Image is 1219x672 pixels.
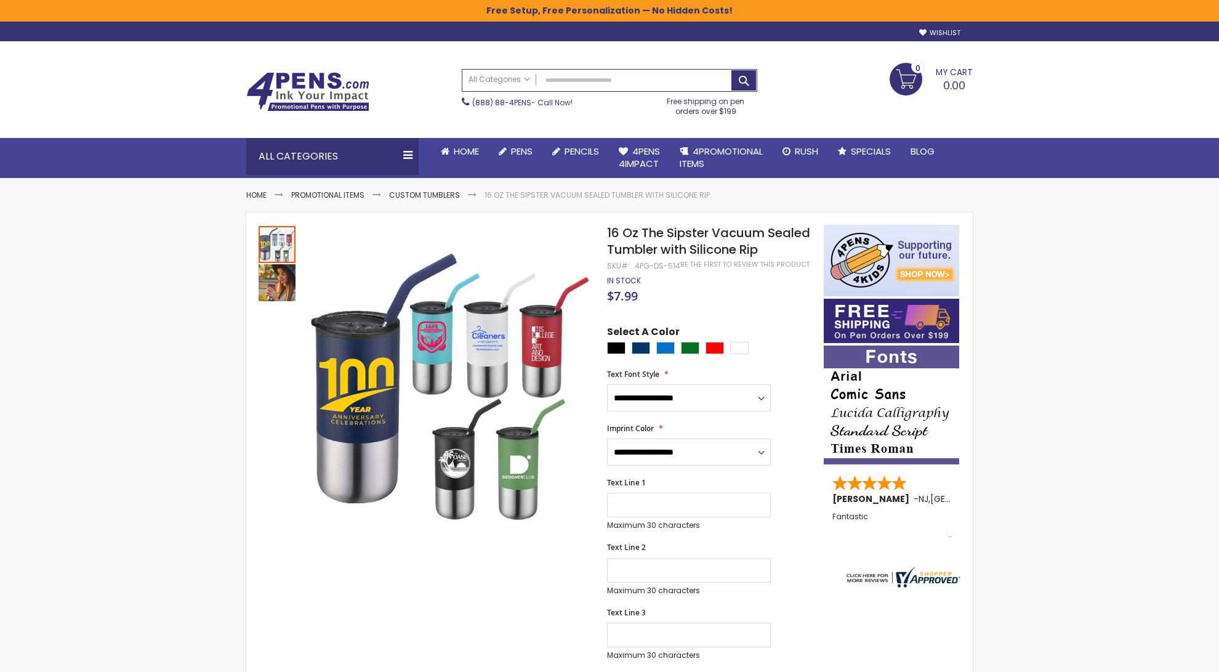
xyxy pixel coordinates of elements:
p: Maximum 30 characters [607,520,771,530]
p: Maximum 30 characters [607,586,771,596]
div: Green [681,342,699,354]
iframe: Reseñas de Clientes en Google [1117,639,1219,672]
a: (888) 88-4PENS [472,97,531,108]
span: $7.99 [607,288,638,304]
span: 16 Oz The Sipster Vacuum Sealed Tumbler with Silicone Rip [607,224,810,258]
span: Text Line 1 [607,477,646,488]
a: 4pens.com certificate URL [843,580,960,590]
span: Specials [851,145,891,158]
img: 16 Oz The Sipster Vacuum Sealed Tumbler with Silicone Rip [309,242,590,524]
img: 4pens.com widget logo [843,567,960,588]
div: Free shipping on pen orders over $199 [654,92,758,116]
a: Specials [828,138,901,165]
li: 16 Oz The Sipster Vacuum Sealed Tumbler with Silicone Rip [485,190,710,200]
div: Blue Light [656,342,675,354]
img: 4pens 4 kids [824,225,959,296]
a: 0.00 0 [890,63,973,94]
a: Pencils [542,138,609,165]
span: Text Font Style [607,369,659,379]
p: Maximum 30 characters [607,650,771,660]
div: 16 Oz The Sipster Vacuum Sealed Tumbler with Silicone Rip [259,263,296,301]
span: [PERSON_NAME] [832,493,914,505]
img: Free shipping on orders over $199 [824,299,959,343]
a: Home [246,190,267,200]
div: 16 Oz The Sipster Vacuum Sealed Tumbler with Silicone Rip [259,225,297,263]
div: All Categories [246,138,419,175]
span: Select A Color [607,325,680,342]
a: 4PROMOTIONALITEMS [670,138,773,178]
span: In stock [607,275,641,286]
span: [GEOGRAPHIC_DATA] [930,493,1021,505]
span: 4Pens 4impact [619,145,660,170]
div: Navy Blue [632,342,650,354]
div: Black [607,342,626,354]
span: - Call Now! [472,97,573,108]
a: Blog [901,138,944,165]
span: 0.00 [943,78,965,93]
span: Imprint Color [607,423,654,434]
img: font-personalization-examples [824,346,959,464]
span: 4PROMOTIONAL ITEMS [680,145,763,170]
span: NJ [919,493,928,505]
a: Be the first to review this product [680,260,810,269]
span: Blog [911,145,935,158]
a: 4Pens4impact [609,138,670,178]
div: Availability [607,276,641,286]
a: Rush [773,138,828,165]
span: Pens [511,145,533,158]
span: Text Line 2 [607,542,646,553]
span: 0 [915,62,920,74]
img: 4Pens Custom Pens and Promotional Products [246,72,369,111]
a: Pens [489,138,542,165]
span: Rush [795,145,818,158]
a: Wishlist [919,28,960,38]
span: Pencils [565,145,599,158]
span: Text Line 3 [607,607,646,618]
span: Home [454,145,479,158]
div: 4PG-DS-514 [635,261,680,271]
div: White [730,342,749,354]
img: 16 Oz The Sipster Vacuum Sealed Tumbler with Silicone Rip [259,264,296,301]
div: Red [706,342,724,354]
span: - , [914,493,1021,505]
span: All Categories [469,75,530,84]
a: Promotional Items [291,190,364,200]
a: Custom Tumblers [389,190,460,200]
div: Fantastic [832,512,952,539]
strong: SKU [607,261,630,271]
a: All Categories [462,70,536,90]
a: Home [431,138,489,165]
